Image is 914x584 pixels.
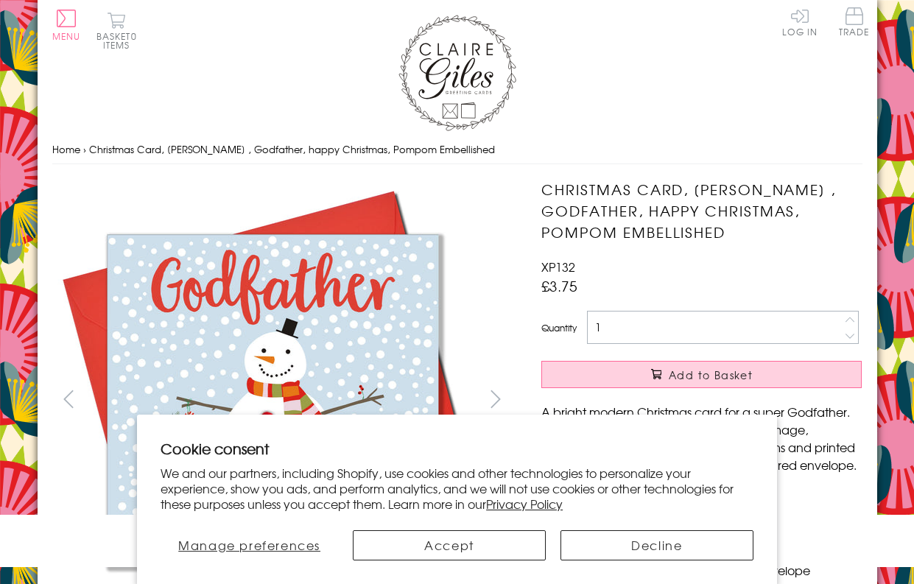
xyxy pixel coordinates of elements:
[541,179,862,242] h1: Christmas Card, [PERSON_NAME] , Godfather, happy Christmas, Pompom Embellished
[83,142,86,156] span: ›
[560,530,753,560] button: Decline
[52,29,81,43] span: Menu
[541,258,575,275] span: XP132
[541,275,577,296] span: £3.75
[353,530,546,560] button: Accept
[479,382,512,415] button: next
[541,321,577,334] label: Quantity
[96,12,137,49] button: Basket0 items
[486,495,563,513] a: Privacy Policy
[541,361,862,388] button: Add to Basket
[52,382,85,415] button: prev
[161,465,753,511] p: We and our partners, including Shopify, use cookies and other technologies to personalize your ex...
[839,7,870,39] a: Trade
[541,403,862,474] p: A bright modern Christmas card for a super Godfather. With a lovely snowman and snow scene image,...
[103,29,137,52] span: 0 items
[839,7,870,36] span: Trade
[161,530,338,560] button: Manage preferences
[161,438,753,459] h2: Cookie consent
[52,142,80,156] a: Home
[52,10,81,41] button: Menu
[52,135,862,165] nav: breadcrumbs
[398,15,516,131] img: Claire Giles Greetings Cards
[89,142,495,156] span: Christmas Card, [PERSON_NAME] , Godfather, happy Christmas, Pompom Embellished
[782,7,818,36] a: Log In
[178,536,320,554] span: Manage preferences
[669,367,753,382] span: Add to Basket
